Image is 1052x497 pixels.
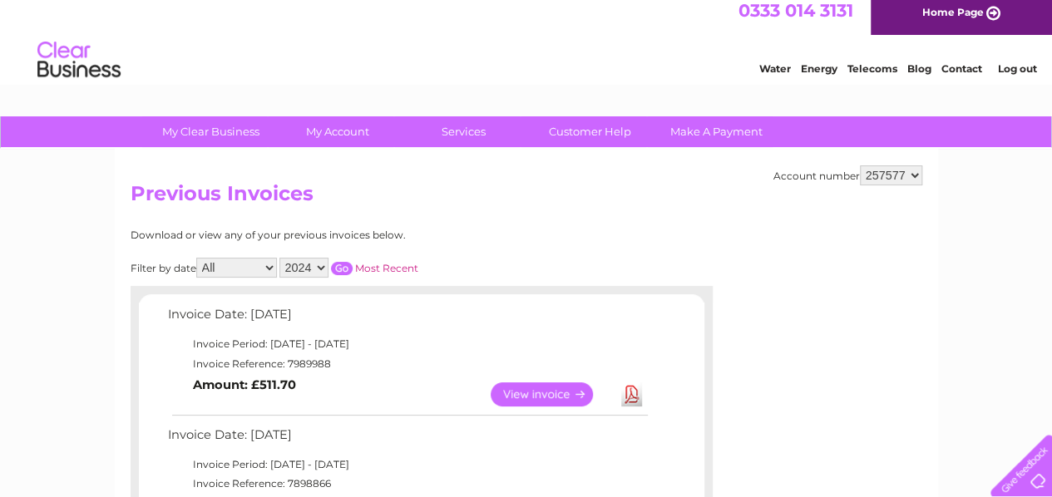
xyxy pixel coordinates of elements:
[164,474,650,494] td: Invoice Reference: 7898866
[193,377,296,392] b: Amount: £511.70
[847,71,897,83] a: Telecoms
[355,262,418,274] a: Most Recent
[395,116,532,147] a: Services
[164,424,650,455] td: Invoice Date: [DATE]
[131,258,567,278] div: Filter by date
[759,71,791,83] a: Water
[37,43,121,94] img: logo.png
[269,116,406,147] a: My Account
[131,229,567,241] div: Download or view any of your previous invoices below.
[801,71,837,83] a: Energy
[997,71,1036,83] a: Log out
[521,116,659,147] a: Customer Help
[648,116,785,147] a: Make A Payment
[134,9,920,81] div: Clear Business is a trading name of Verastar Limited (registered in [GEOGRAPHIC_DATA] No. 3667643...
[773,165,922,185] div: Account number
[164,303,650,334] td: Invoice Date: [DATE]
[131,182,922,214] h2: Previous Invoices
[738,8,853,29] a: 0333 014 3131
[491,382,613,406] a: View
[164,354,650,374] td: Invoice Reference: 7989988
[164,455,650,475] td: Invoice Period: [DATE] - [DATE]
[907,71,931,83] a: Blog
[164,334,650,354] td: Invoice Period: [DATE] - [DATE]
[142,116,279,147] a: My Clear Business
[621,382,642,406] a: Download
[941,71,982,83] a: Contact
